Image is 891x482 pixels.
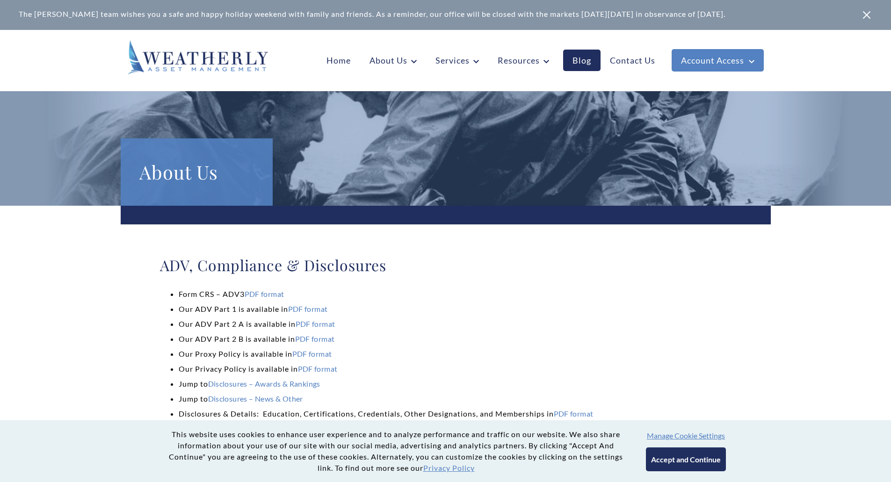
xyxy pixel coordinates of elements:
a: Home [317,50,360,71]
p: This website uses cookies to enhance user experience and to analyze performance and traffic on ou... [165,429,627,474]
a: PDF format [296,319,335,328]
a: PDF format [295,334,335,343]
div: The [PERSON_NAME] team wishes you a safe and happy holiday weekend with family and friends. As a ... [19,9,861,21]
li: Disclosures & Details: Education, Certifications, Credentials, Other Designations, and Membership... [179,406,732,421]
a: Services [426,50,488,71]
a: Blog [563,50,601,71]
a: PDF format [298,364,338,373]
li: Jump to [179,376,732,391]
a: About Us [360,50,426,71]
a: Account Access [672,49,764,72]
a: PDF format [288,304,328,313]
button: Accept and Continue [646,447,726,471]
a: PDF format [554,409,594,418]
button: Manage Cookie Settings [647,431,725,440]
li: Our ADV Part 1 is available in [179,302,732,317]
a: Privacy Policy [423,463,475,472]
a: Disclosures – News & Other [208,394,303,403]
h2: ADV, Compliance & Disclosures [160,256,732,274]
a: PDF format [245,289,284,298]
li: Form CRS – ADV3 [179,287,732,302]
li: Our Privacy Policy is available in [179,361,732,376]
h1: About Us [139,157,254,187]
a: Resources [488,50,558,71]
img: Weatherly [128,40,268,75]
a: Contact Us [601,50,665,71]
li: Our ADV Part 2 B is available in [179,331,732,346]
li: ​Our ADV Part 2 A is available in [179,317,732,331]
li: Our Proxy Policy is available in [179,346,732,361]
li: Jump to [179,391,732,406]
a: Disclosures – Awards & Rankings [208,379,320,388]
a: PDF format [292,349,332,358]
